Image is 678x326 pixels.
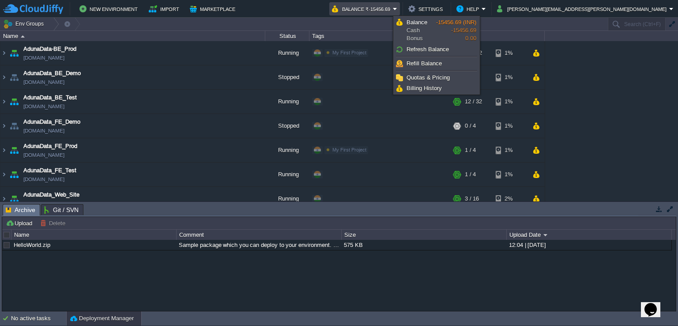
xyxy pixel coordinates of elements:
span: My First Project [332,50,366,55]
span: Git / SVN [44,205,79,215]
div: Tags [310,31,450,41]
a: Quotas & Pricing [395,73,478,83]
div: Usage [451,31,544,41]
div: No active tasks [11,311,66,326]
a: AdunaData-BE_Prod [23,45,76,53]
div: 3 / 16 [465,187,479,211]
span: Balance [407,19,427,26]
img: AMDAwAAAACH5BAEAAAAALAAAAAABAAEAAAICRAEAOw== [0,163,8,186]
img: AMDAwAAAACH5BAEAAAAALAAAAAABAAEAAAICRAEAOw== [0,90,8,114]
div: 1% [496,138,524,162]
a: Refill Balance [395,59,478,68]
button: [PERSON_NAME][EMAIL_ADDRESS][PERSON_NAME][DOMAIN_NAME] [497,4,669,14]
div: Running [265,163,309,186]
span: Archive [6,205,35,216]
span: Refill Balance [407,60,442,67]
span: -15456.69 0.00 [436,19,476,42]
a: [DOMAIN_NAME] [23,53,64,62]
a: Billing History [395,83,478,93]
a: [DOMAIN_NAME] [23,175,64,184]
div: 0 / 4 [465,114,476,138]
span: Refresh Balance [407,46,449,53]
a: AdunaData_FE_Test [23,166,76,175]
a: AdunaData_FE_Prod [23,142,77,151]
div: Name [12,230,176,240]
div: Status [266,31,309,41]
div: Running [265,41,309,65]
a: AdunaData_BE_Demo [23,69,81,78]
div: Upload Date [507,230,671,240]
img: AMDAwAAAACH5BAEAAAAALAAAAAABAAEAAAICRAEAOw== [8,163,20,186]
img: AMDAwAAAACH5BAEAAAAALAAAAAABAAEAAAICRAEAOw== [8,41,20,65]
iframe: chat widget [641,291,669,317]
img: AMDAwAAAACH5BAEAAAAALAAAAAABAAEAAAICRAEAOw== [8,187,20,211]
div: Running [265,138,309,162]
div: Name [1,31,265,41]
img: AMDAwAAAACH5BAEAAAAALAAAAAABAAEAAAICRAEAOw== [0,138,8,162]
img: AMDAwAAAACH5BAEAAAAALAAAAAABAAEAAAICRAEAOw== [0,65,8,89]
button: Help [456,4,482,14]
button: Marketplace [190,4,238,14]
div: Sample package which you can deploy to your environment. Feel free to delete and upload a package... [177,240,341,250]
span: -15456.69 (INR) [436,19,476,26]
button: Balance ₹-15456.69 [332,4,393,14]
span: Quotas & Pricing [407,74,450,81]
button: Upload [6,219,35,227]
a: [DOMAIN_NAME] [23,199,64,208]
div: 575 KB [342,240,506,250]
a: AdunaData_Web_Site [23,190,79,199]
div: 1% [496,65,524,89]
img: AMDAwAAAACH5BAEAAAAALAAAAAABAAEAAAICRAEAOw== [0,41,8,65]
div: 1% [496,90,524,114]
div: 1% [496,41,524,65]
div: 12:04 | [DATE] [507,240,671,250]
img: AMDAwAAAACH5BAEAAAAALAAAAAABAAEAAAICRAEAOw== [0,187,8,211]
img: AMDAwAAAACH5BAEAAAAALAAAAAABAAEAAAICRAEAOw== [8,138,20,162]
button: Deployment Manager [70,314,134,323]
button: New Environment [79,4,140,14]
div: Stopped [265,114,309,138]
a: AdunaData_FE_Demo [23,118,80,126]
div: 1% [496,163,524,186]
img: AMDAwAAAACH5BAEAAAAALAAAAAABAAEAAAICRAEAOw== [8,65,20,89]
span: Billing History [407,85,442,91]
a: BalanceCashBonus-15456.69 (INR)-15456.690.00 [395,17,478,44]
span: Cash Bonus [407,19,436,42]
a: AdunaData_BE_Test [23,93,77,102]
img: CloudJiffy [3,4,63,15]
a: [DOMAIN_NAME] [23,102,64,111]
a: [DOMAIN_NAME] [23,126,64,135]
div: 12 / 32 [465,90,482,114]
button: Env Groups [3,18,47,30]
img: AMDAwAAAACH5BAEAAAAALAAAAAABAAEAAAICRAEAOw== [8,90,20,114]
div: Stopped [265,65,309,89]
div: 2% [496,187,524,211]
div: Running [265,90,309,114]
button: Settings [408,4,445,14]
button: Delete [40,219,68,227]
a: HelloWorld.zip [14,242,50,248]
div: 1 / 4 [465,138,476,162]
button: Import [149,4,182,14]
a: [DOMAIN_NAME] [23,151,64,159]
a: [DOMAIN_NAME] [23,78,64,87]
div: Size [342,230,506,240]
div: Running [265,187,309,211]
img: AMDAwAAAACH5BAEAAAAALAAAAAABAAEAAAICRAEAOw== [21,35,25,38]
span: My First Project [332,147,366,152]
div: Comment [177,230,341,240]
img: AMDAwAAAACH5BAEAAAAALAAAAAABAAEAAAICRAEAOw== [8,114,20,138]
img: AMDAwAAAACH5BAEAAAAALAAAAAABAAEAAAICRAEAOw== [0,114,8,138]
div: 1 / 4 [465,163,476,186]
a: Refresh Balance [395,45,478,54]
div: 1% [496,114,524,138]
